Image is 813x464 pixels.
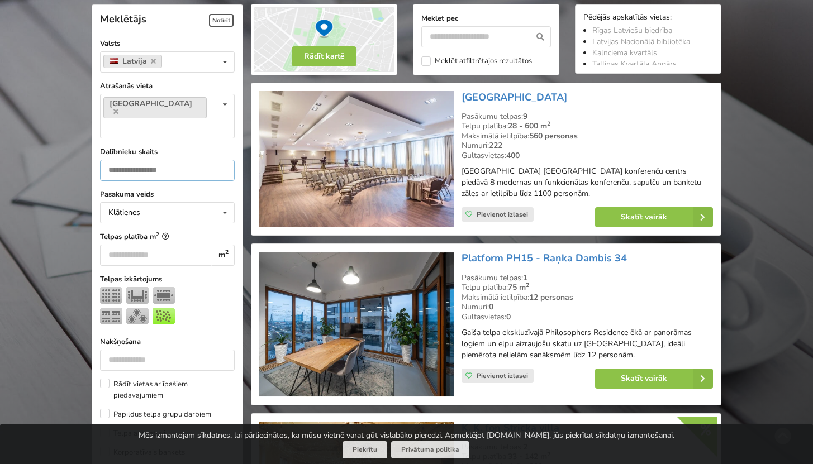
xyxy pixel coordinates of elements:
label: Atrašanās vieta [100,80,235,92]
p: [GEOGRAPHIC_DATA] [GEOGRAPHIC_DATA] konferenču centrs piedāvā 8 modernas un funkcionālas konferen... [462,166,713,199]
sup: 2 [225,248,229,256]
sup: 2 [547,119,550,128]
div: Numuri: [462,141,713,151]
strong: 12 personas [529,292,573,303]
strong: 0 [489,302,493,312]
div: Maksimālā ietilpība: [462,131,713,141]
label: Dalībnieku skaits [100,146,235,157]
label: Valsts [100,38,235,49]
a: Privātuma politika [391,441,469,458]
sup: 2 [156,231,159,238]
label: Meklēt pēc [421,13,551,24]
div: Pēdējās apskatītās vietas: [583,13,713,23]
label: Meklēt atfiltrētajos rezultātos [421,56,532,66]
img: Neierastas vietas | Rīga | Platform PH15 - Raņka Dambis 34 [259,252,453,396]
a: Kalnciema kvartāls [592,47,657,58]
img: Pieņemšana [153,308,175,324]
strong: 222 [489,140,502,151]
strong: 28 - 600 m [508,121,550,131]
button: Piekrītu [343,441,387,458]
div: m [212,245,235,266]
strong: 9 [523,111,527,122]
span: Notīrīt [209,14,234,27]
p: Gaiša telpa ekskluzīvajā Philosophers Residence ēkā ar panorāmas logiem un elpu aizraujošu skatu ... [462,327,713,361]
a: Skatīt vairāk [595,369,713,389]
div: Telpu platība: [462,121,713,131]
div: Klātienes [108,209,140,217]
label: Pasākuma veids [100,189,235,200]
span: Meklētājs [100,12,146,26]
img: Bankets [126,308,149,324]
strong: 75 m [508,282,529,293]
img: Teātris [100,287,122,304]
strong: 560 personas [529,131,578,141]
strong: 0 [506,312,511,322]
div: Numuri: [462,302,713,312]
div: Maksimālā ietilpība: [462,293,713,303]
label: Telpas izkārtojums [100,274,235,285]
div: Gultasvietas: [462,151,713,161]
label: Papildus telpa grupu darbiem [100,409,211,420]
div: Gultasvietas: [462,312,713,322]
img: U-Veids [126,287,149,304]
a: Tallinas Kvartāla Angārs [592,59,677,69]
a: Skatīt vairāk [595,207,713,227]
a: Platform PH15 - Raņka Dambis 34 [462,251,627,265]
label: Nakšņošana [100,336,235,347]
a: Rīgas Latviešu biedrība [592,25,672,36]
button: Rādīt kartē [292,46,356,66]
img: Viesnīca | Rīga | Bellevue Park Hotel Riga [259,91,453,228]
a: K. K. fon Stricka villa [462,421,559,434]
img: Klase [100,308,122,324]
a: [GEOGRAPHIC_DATA] [103,97,207,118]
div: Pasākumu telpas: [462,112,713,122]
a: Latvijas Nacionālā bibliotēka [592,36,690,47]
strong: 400 [506,150,520,161]
img: Sapulce [153,287,175,304]
span: Pievienot izlasei [477,210,528,219]
img: Rādīt kartē [251,4,397,75]
label: Rādīt vietas ar īpašiem piedāvājumiem [100,379,235,401]
sup: 2 [526,281,529,289]
div: Pasākumu telpas: [462,273,713,283]
span: Pievienot izlasei [477,371,528,380]
div: Telpu platība: [462,283,713,293]
a: Latvija [103,55,162,68]
strong: 1 [523,272,527,283]
a: [GEOGRAPHIC_DATA] [462,90,567,104]
label: Telpas platība m [100,231,235,242]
